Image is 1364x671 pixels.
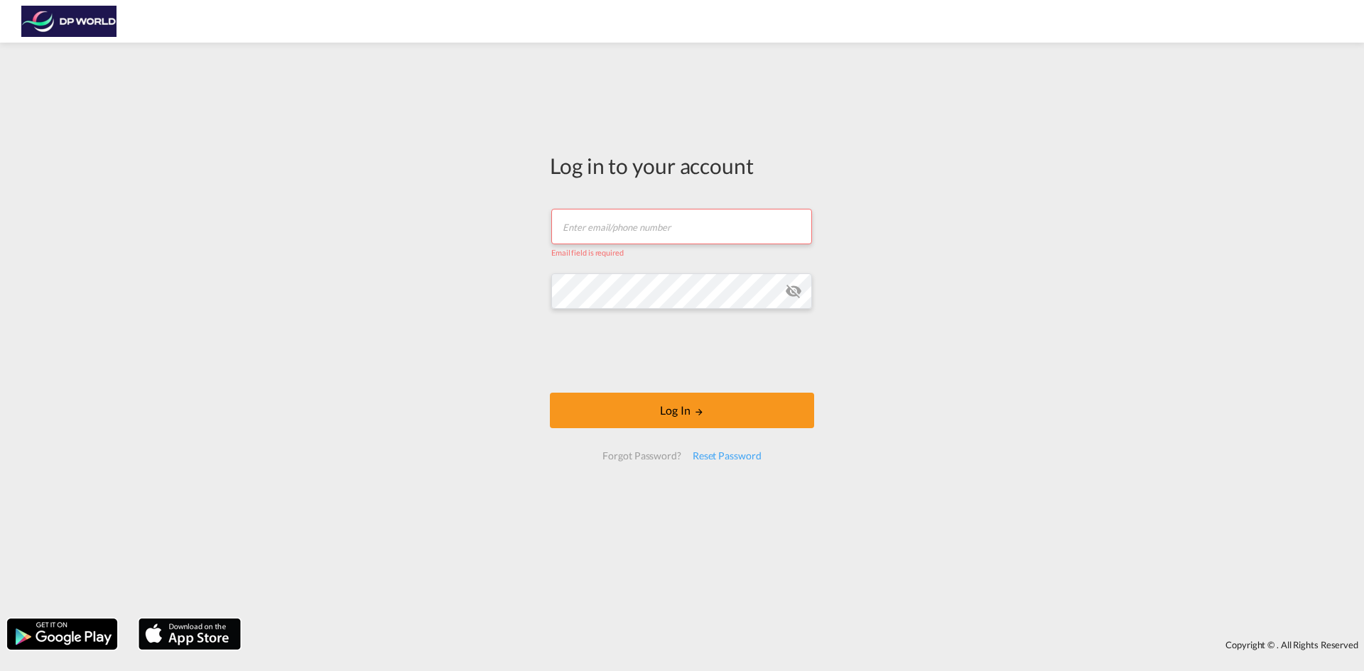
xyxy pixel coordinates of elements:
[551,248,624,257] span: Email field is required
[248,633,1364,657] div: Copyright © . All Rights Reserved
[785,283,802,300] md-icon: icon-eye-off
[6,617,119,651] img: google.png
[21,6,117,38] img: c08ca190194411f088ed0f3ba295208c.png
[574,323,790,378] iframe: reCAPTCHA
[551,209,812,244] input: Enter email/phone number
[550,151,814,180] div: Log in to your account
[550,393,814,428] button: LOGIN
[687,443,767,469] div: Reset Password
[597,443,686,469] div: Forgot Password?
[137,617,242,651] img: apple.png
